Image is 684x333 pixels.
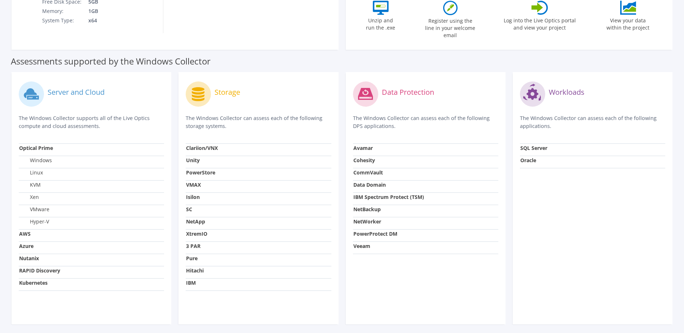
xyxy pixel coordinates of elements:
[19,114,164,130] p: The Windows Collector supports all of the Live Optics compute and cloud assessments.
[186,218,205,225] strong: NetApp
[19,194,39,201] label: Xen
[186,157,200,164] strong: Unity
[353,243,370,249] strong: Veeam
[353,114,498,130] p: The Windows Collector can assess each of the following DPS applications.
[520,114,665,130] p: The Windows Collector can assess each of the following applications.
[19,218,49,225] label: Hyper-V
[186,206,192,213] strong: SC
[186,145,218,151] strong: Clariion/VNX
[19,206,49,213] label: VMware
[83,16,134,25] td: x64
[186,181,201,188] strong: VMAX
[549,89,584,96] label: Workloads
[186,114,331,130] p: The Windows Collector can assess each of the following storage systems.
[186,243,200,249] strong: 3 PAR
[364,15,397,31] label: Unzip and run the .exe
[353,157,375,164] strong: Cohesity
[520,157,536,164] strong: Oracle
[19,267,60,274] strong: RAPID Discovery
[382,89,434,96] label: Data Protection
[19,169,43,176] label: Linux
[42,6,83,16] td: Memory:
[215,89,240,96] label: Storage
[353,181,386,188] strong: Data Domain
[19,181,41,188] label: KVM
[19,279,48,286] strong: Kubernetes
[83,6,134,16] td: 1GB
[19,230,31,237] strong: AWS
[19,157,52,164] label: Windows
[423,15,477,39] label: Register using the line in your welcome email
[19,255,39,262] strong: Nutanix
[19,145,53,151] strong: Optical Prime
[186,267,204,274] strong: Hitachi
[503,15,576,31] label: Log into the Live Optics portal and view your project
[11,58,211,65] label: Assessments supported by the Windows Collector
[602,15,654,31] label: View your data within the project
[353,218,381,225] strong: NetWorker
[353,145,373,151] strong: Avamar
[186,169,215,176] strong: PowerStore
[353,194,424,200] strong: IBM Spectrum Protect (TSM)
[42,16,83,25] td: System Type:
[353,206,381,213] strong: NetBackup
[186,194,200,200] strong: Isilon
[520,145,547,151] strong: SQL Server
[48,89,105,96] label: Server and Cloud
[186,279,196,286] strong: IBM
[353,230,397,237] strong: PowerProtect DM
[186,230,207,237] strong: XtremIO
[186,255,198,262] strong: Pure
[353,169,383,176] strong: CommVault
[19,243,34,249] strong: Azure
